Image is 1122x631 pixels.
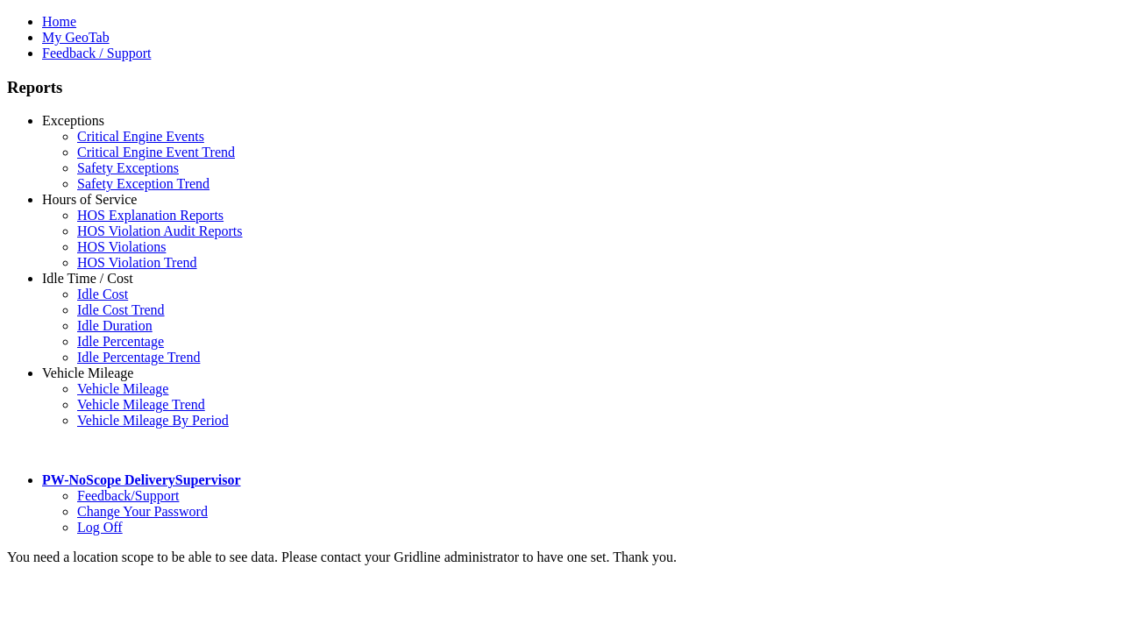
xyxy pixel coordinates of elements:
[77,287,128,301] a: Idle Cost
[77,350,200,365] a: Idle Percentage Trend
[77,302,165,317] a: Idle Cost Trend
[77,488,179,503] a: Feedback/Support
[77,160,179,175] a: Safety Exceptions
[77,381,168,396] a: Vehicle Mileage
[77,223,243,238] a: HOS Violation Audit Reports
[77,397,205,412] a: Vehicle Mileage Trend
[42,365,133,380] a: Vehicle Mileage
[42,30,110,45] a: My GeoTab
[42,472,240,487] a: PW-NoScope DeliverySupervisor
[77,413,229,428] a: Vehicle Mileage By Period
[77,520,123,535] a: Log Off
[42,46,151,60] a: Feedback / Support
[42,271,133,286] a: Idle Time / Cost
[77,176,209,191] a: Safety Exception Trend
[77,255,197,270] a: HOS Violation Trend
[77,208,224,223] a: HOS Explanation Reports
[7,78,1115,97] h3: Reports
[77,334,164,349] a: Idle Percentage
[77,145,235,160] a: Critical Engine Event Trend
[77,504,208,519] a: Change Your Password
[42,192,137,207] a: Hours of Service
[42,14,76,29] a: Home
[42,113,104,128] a: Exceptions
[77,129,204,144] a: Critical Engine Events
[7,549,1115,565] div: You need a location scope to be able to see data. Please contact your Gridline administrator to h...
[77,239,166,254] a: HOS Violations
[77,318,153,333] a: Idle Duration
